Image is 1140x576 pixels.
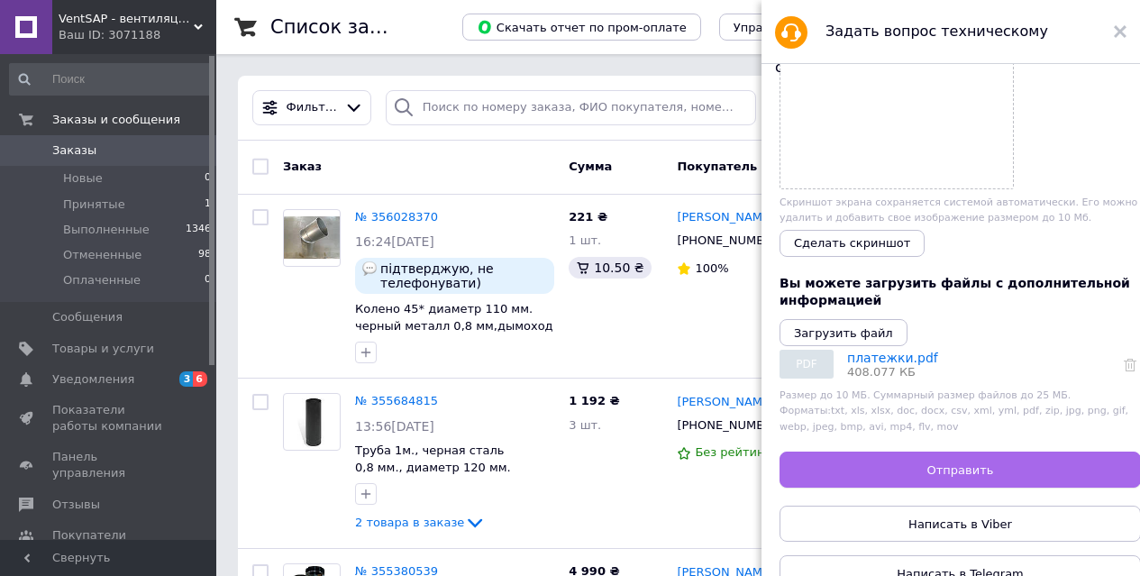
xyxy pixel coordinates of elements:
[380,261,547,290] span: підтверджую, не телефонувати)
[205,197,211,213] span: 1
[569,233,601,247] span: 1 шт.
[355,443,511,490] a: Труба 1м., черная сталь 0,8 мм., диаметр 120 мм. дымоход
[179,371,194,387] span: 3
[52,341,154,357] span: Товары и услуги
[205,272,211,288] span: 0
[52,142,96,159] span: Заказы
[52,449,167,481] span: Панель управления
[355,516,486,529] a: 2 товара в заказе
[186,222,211,238] span: 1346
[59,27,216,43] div: Ваш ID: 3071188
[63,222,150,238] span: Выполненные
[52,402,167,434] span: Показатели работы компании
[52,309,123,325] span: Сообщения
[569,257,651,279] div: 10.50 ₴
[283,160,322,173] span: Заказ
[63,170,103,187] span: Новые
[677,160,757,173] span: Покупатель
[477,19,687,35] span: Скачать отчет по пром-оплате
[847,365,1114,379] span: 408.077 КБ
[794,236,910,250] span: Сделать скриншот
[677,209,774,226] a: [PERSON_NAME]
[462,14,701,41] button: Скачать отчет по пром-оплате
[283,209,341,267] a: Фото товару
[908,517,1012,531] span: Написать в Viber
[847,351,938,365] a: платежки.pdf
[719,14,889,41] button: Управление статусами
[59,11,194,27] span: VentSAP - вентиляция, дымоходы, водосточные системы
[9,63,213,96] input: Поиск
[297,394,327,450] img: Фото товару
[52,527,126,544] span: Покупатели
[52,371,134,388] span: Уведомления
[677,394,774,411] a: [PERSON_NAME]
[569,160,612,173] span: Сумма
[673,414,788,437] div: [PHONE_NUMBER]
[355,210,438,224] a: № 356028370
[63,247,141,263] span: Отмененные
[63,197,125,213] span: Принятые
[794,326,893,340] i: Загрузить файл
[284,216,340,259] img: Фото товару
[927,463,994,477] span: Отправить
[355,516,464,529] span: 2 товара в заказе
[355,302,553,333] a: Колено 45* диаметр 110 мм. черный металл 0,8 мм,дымоход
[205,170,211,187] span: 0
[193,371,207,387] span: 6
[287,99,338,116] span: Фильтры
[52,112,180,128] span: Заказы и сообщения
[52,497,100,513] span: Отзывы
[695,261,728,275] span: 100%
[270,16,425,38] h1: Список заказов
[796,358,816,370] span: PDF
[780,197,1137,224] span: Скриншот экрана сохраняется системой автоматически. Его можно удалить и добавить свое изображение...
[63,272,141,288] span: Оплаченные
[198,247,211,263] span: 98
[780,319,907,346] button: Загрузить файл
[569,394,619,407] span: 1 192 ₴
[569,210,607,224] span: 221 ₴
[673,229,788,252] div: [PHONE_NUMBER]
[780,230,925,257] button: Сделать скриншот
[780,276,1130,308] span: Вы можете загрузить файлы с дополнительной информацией
[734,21,875,34] span: Управление статусами
[362,261,377,276] img: :speech_balloon:
[355,234,434,249] span: 16:24[DATE]
[386,90,756,125] input: Поиск по номеру заказа, ФИО покупателя, номеру телефона, Email, номеру накладной
[695,445,778,459] span: Без рейтинга
[355,394,438,407] a: № 355684815
[283,393,341,451] a: Фото товару
[780,389,1128,433] span: Размер до 10 МБ. Суммарный размер файлов до 25 МБ. Форматы: txt, xls, xlsx, doc, docx, csv, xml, ...
[780,350,834,379] a: PDF
[355,419,434,434] span: 13:56[DATE]
[569,418,601,432] span: 3 шт.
